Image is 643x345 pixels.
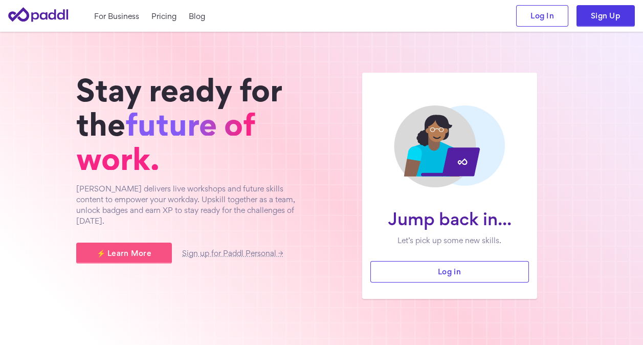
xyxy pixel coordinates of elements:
[577,5,635,27] a: Sign Up
[379,235,521,246] p: Let’s pick up some new skills.
[516,5,568,27] a: Log In
[76,243,172,264] a: ⚡ Learn More
[76,113,255,170] span: future of work.
[370,261,529,283] a: Log in
[76,73,312,176] h1: Stay ready for the
[379,210,521,228] h1: Jump back in...
[151,11,176,21] a: Pricing
[94,11,139,21] a: For Business
[189,11,205,21] a: Blog
[182,250,283,257] a: Sign up for Paddl Personal →
[76,183,312,226] p: [PERSON_NAME] delivers live workshops and future skills content to empower your workday. Upskill ...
